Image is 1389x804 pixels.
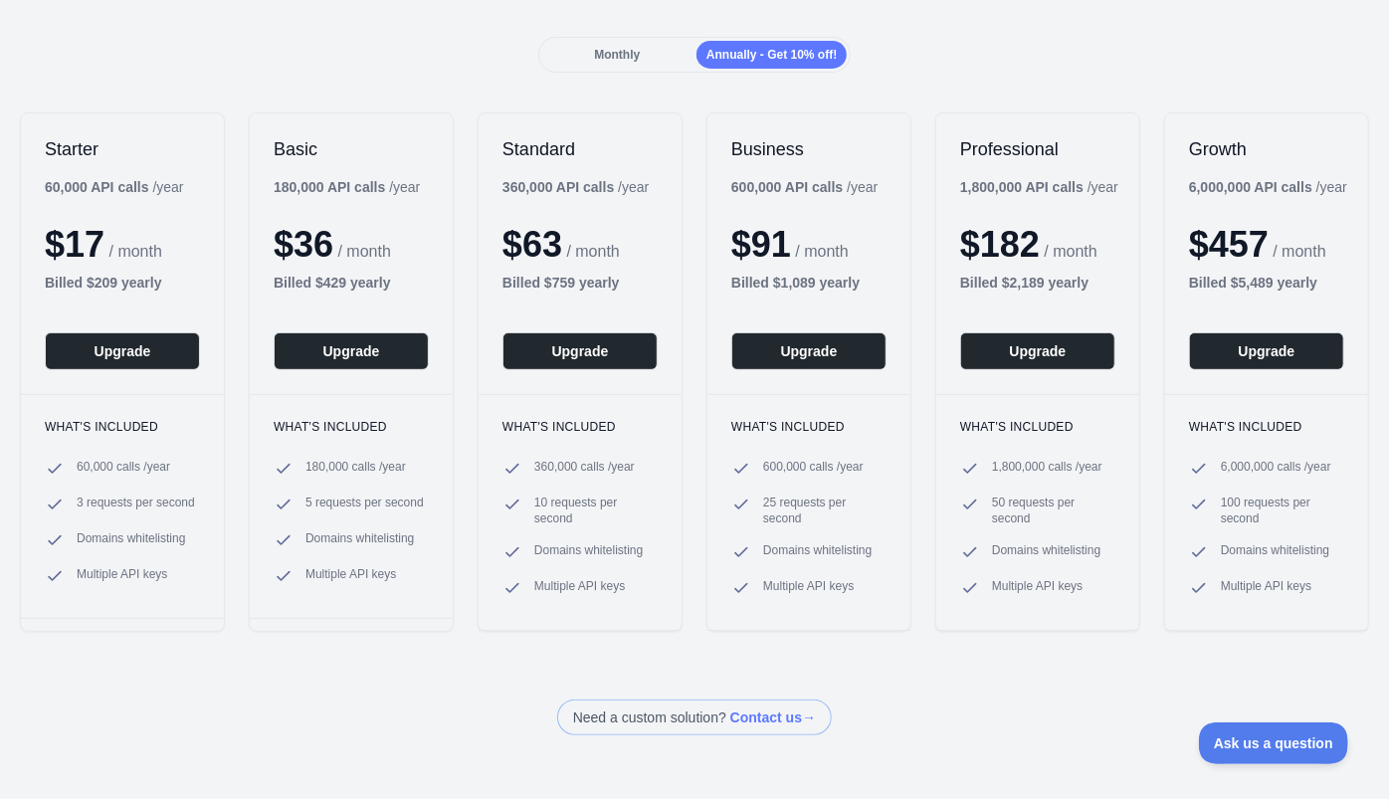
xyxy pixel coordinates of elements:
b: Billed $ 1,089 yearly [731,275,860,291]
span: / month [1045,243,1097,260]
span: $ 63 [502,224,562,265]
span: / month [567,243,620,260]
span: $ 457 [1189,224,1269,265]
span: / month [796,243,849,260]
iframe: Toggle Customer Support [1199,722,1349,764]
b: Billed $ 759 yearly [502,275,620,291]
span: $ 182 [960,224,1040,265]
b: Billed $ 5,489 yearly [1189,275,1317,291]
b: Billed $ 2,189 yearly [960,275,1089,291]
span: $ 91 [731,224,791,265]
